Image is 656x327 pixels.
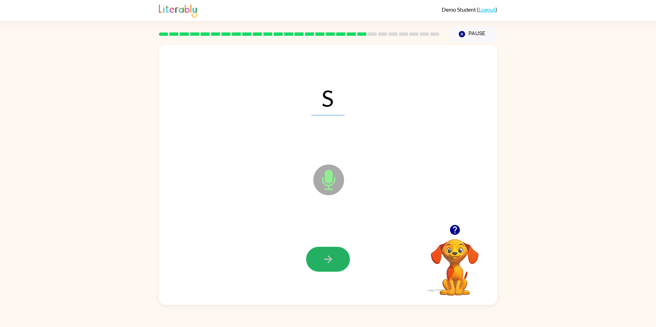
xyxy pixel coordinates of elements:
a: Logout [479,6,495,13]
span: S [311,80,345,115]
span: Demo Student [442,6,477,13]
img: Literably [159,3,197,18]
div: ( ) [442,6,497,13]
video: Your browser must support playing .mp4 files to use Literably. Please try using another browser. [421,228,489,297]
button: Pause [448,26,497,42]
